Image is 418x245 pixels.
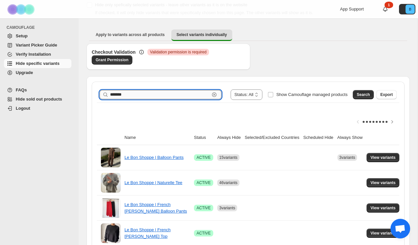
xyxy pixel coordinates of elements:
[385,2,393,8] div: 1
[16,43,57,47] span: Variant Picker Guide
[16,70,33,75] span: Upgrade
[4,31,71,41] a: Setup
[101,198,121,218] img: Le Bon Shoppe | French Terry Balloon Pants
[101,173,121,193] img: Le Bon Shoppe | Naturelle Tee
[16,52,51,57] span: Verify Installation
[399,4,415,14] button: Avatar with initials B
[276,92,348,97] span: Show Camouflage managed products
[96,32,165,37] span: Apply to variants across all products
[243,130,301,145] th: Selected/Excluded Countries
[219,155,237,160] span: 15 variants
[123,130,192,145] th: Name
[4,41,71,50] a: Variant Picker Guide
[376,90,397,99] button: Export
[367,203,400,213] button: View variants
[4,50,71,59] a: Verify Installation
[16,61,60,66] span: Hide specific variants
[335,130,365,145] th: Always Show
[197,155,211,160] span: ACTIVE
[4,68,71,77] a: Upgrade
[7,25,74,30] span: CAMOUFLAGE
[370,231,396,236] span: View variants
[219,206,235,210] span: 3 variants
[96,57,128,63] span: Grant Permission
[388,117,397,126] button: Scroll table right one column
[409,7,411,11] text: B
[219,180,237,185] span: 46 variants
[197,205,211,211] span: ACTIVE
[4,85,71,95] a: FAQs
[339,155,355,160] span: 3 variants
[370,205,396,211] span: View variants
[367,153,400,162] button: View variants
[370,180,396,185] span: View variants
[101,223,121,243] img: Le Bon Shoppe | French Terry Poche Top
[90,29,170,40] button: Apply to variants across all products
[353,90,374,99] button: Search
[124,180,182,185] a: Le Bon Shoppe | Naturelle Tee
[92,55,132,65] a: Grant Permission
[150,49,207,55] span: Validation permission is required
[340,7,364,11] span: App Support
[367,229,400,238] button: View variants
[197,231,211,236] span: ACTIVE
[16,106,30,111] span: Logout
[101,148,121,167] img: Le Bon Shoppe | Balloon Pants
[4,104,71,113] a: Logout
[124,155,183,160] a: Le Bon Shoppe | Balloon Pants
[16,87,27,92] span: FAQs
[211,91,218,98] button: Clear
[197,180,211,185] span: ACTIVE
[92,49,136,55] h3: Checkout Validation
[357,92,370,97] span: Search
[4,95,71,104] a: Hide sold out products
[367,178,400,187] button: View variants
[192,130,215,145] th: Status
[390,219,410,238] div: Open chat
[370,155,396,160] span: View variants
[124,202,187,214] a: Le Bon Shoppe | French [PERSON_NAME] Balloon Pants
[171,29,232,41] button: Select variants individually
[16,33,28,38] span: Setup
[4,59,71,68] a: Hide specific variants
[124,227,171,239] a: Le Bon Shoppe | French [PERSON_NAME] Top
[16,97,62,102] span: Hide sold out products
[301,130,335,145] th: Scheduled Hide
[380,92,393,97] span: Export
[382,6,389,12] a: 1
[406,5,415,14] span: Avatar with initials B
[177,32,227,37] span: Select variants individually
[215,130,243,145] th: Always Hide
[5,0,38,18] img: Camouflage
